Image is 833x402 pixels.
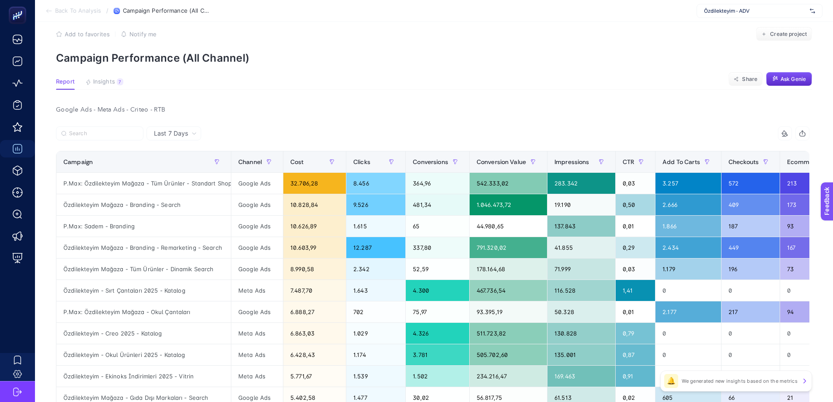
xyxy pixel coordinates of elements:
div: Meta Ads [231,323,283,344]
span: CTR [623,158,634,165]
button: Add to favorites [56,31,110,38]
div: 178.164,68 [470,259,547,280]
p: We generated new insights based on the metrics [682,378,798,385]
div: 0 [655,323,721,344]
span: Add To Carts [662,158,700,165]
div: 10.626,89 [283,216,346,237]
div: 0,01 [616,216,655,237]
div: 217 [721,301,780,322]
div: Özdilekteyim Mağaza - Tüm Ürünler - Dinamik Search [56,259,231,280]
div: 3.257 [655,173,721,194]
div: 2.434 [655,237,721,258]
div: 🔔 [664,374,678,388]
div: Meta Ads [231,366,283,387]
div: 0,50 [616,194,655,215]
div: 32.706,28 [283,173,346,194]
div: 135.001 [547,344,615,365]
div: Google Ads [231,237,283,258]
div: 234.216,47 [470,366,547,387]
span: Share [742,76,757,83]
div: 3.781 [406,344,469,365]
div: 169.463 [547,366,615,387]
div: Google Ads [231,301,283,322]
div: 50.328 [547,301,615,322]
div: 52,59 [406,259,469,280]
span: Create project [770,31,807,38]
div: 75,97 [406,301,469,322]
div: 8.990,58 [283,259,346,280]
div: 1,41 [616,280,655,301]
div: 187 [721,216,780,237]
span: Özdilekteyim - ADV [704,7,806,14]
span: Add to favorites [65,31,110,38]
div: 0 [655,366,721,387]
div: 467.736,54 [470,280,547,301]
button: Ask Genie [766,72,812,86]
div: 0,03 [616,259,655,280]
div: Meta Ads [231,280,283,301]
span: Last 7 Days [154,129,188,138]
span: Conversion Value [477,158,526,165]
div: 1.179 [655,259,721,280]
div: P.Max: Sadem - Branding [56,216,231,237]
div: 2.177 [655,301,721,322]
div: 1.046.473,72 [470,194,547,215]
div: Google Ads - Meta Ads - Criteo - RTB [49,104,816,116]
div: 130.828 [547,323,615,344]
span: Cost [290,158,304,165]
span: Impressions [554,158,589,165]
div: Özdilekteyim - Sırt Çantaları 2025 - Katalog [56,280,231,301]
div: Özdilekteyim - Okul Ürünleri 2025 - Katalog [56,344,231,365]
div: 0,91 [616,366,655,387]
div: 5.771,67 [283,366,346,387]
button: Create project [756,27,812,41]
div: 65 [406,216,469,237]
div: 137.843 [547,216,615,237]
div: 12.287 [346,237,405,258]
div: 449 [721,237,780,258]
div: 71.999 [547,259,615,280]
div: 364,96 [406,173,469,194]
div: 116.528 [547,280,615,301]
p: Campaign Performance (All Channel) [56,52,812,64]
div: Google Ads [231,173,283,194]
div: Özdilekteyim Mağaza - Branding - Remarketing - Search [56,237,231,258]
div: 9.526 [346,194,405,215]
div: 283.342 [547,173,615,194]
div: 1.502 [406,366,469,387]
div: 0 [655,344,721,365]
span: Checkouts [728,158,759,165]
span: Ask Genie [781,76,806,83]
div: 1.866 [655,216,721,237]
span: Conversions [413,158,448,165]
button: Notify me [121,31,157,38]
div: 44.980,65 [470,216,547,237]
div: Özdilekteyim Mağaza - Branding - Search [56,194,231,215]
div: 572 [721,173,780,194]
div: 337,80 [406,237,469,258]
button: Share [728,72,763,86]
div: 1.174 [346,344,405,365]
img: svg%3e [810,7,815,15]
div: Google Ads [231,216,283,237]
div: 4.326 [406,323,469,344]
div: 10.828,84 [283,194,346,215]
div: 2.342 [346,259,405,280]
span: Feedback [5,3,33,10]
div: 1.029 [346,323,405,344]
span: Notify me [129,31,157,38]
div: Özdilekteyim - Ekinoks İndirimleri 2025 - Vitrin [56,366,231,387]
div: 481,34 [406,194,469,215]
span: Campaign [63,158,93,165]
div: 8.456 [346,173,405,194]
div: 4.300 [406,280,469,301]
div: 0,87 [616,344,655,365]
div: 196 [721,259,780,280]
div: 6.428,43 [283,344,346,365]
div: 1.539 [346,366,405,387]
input: Search [69,130,138,137]
div: 1.615 [346,216,405,237]
div: P.Max: Özdilekteyim Mağaza - Tüm Ürünler - Standart Shopping [56,173,231,194]
div: 511.723,82 [470,323,547,344]
div: 10.603,99 [283,237,346,258]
